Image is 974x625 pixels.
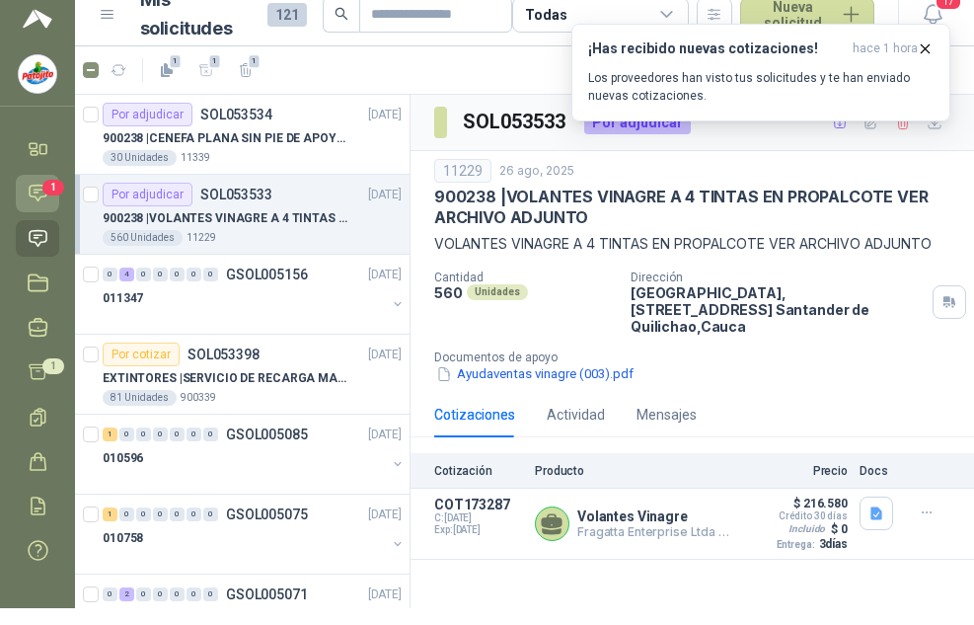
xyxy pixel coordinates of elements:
img: Company Logo [19,55,56,93]
button: 1 [151,54,183,86]
span: hace 1 hora [853,40,918,57]
p: GSOL005085 [226,428,308,441]
p: 11339 [181,150,210,166]
p: SOL053533 [200,188,272,201]
p: VOLANTES VINAGRE A 4 TINTAS EN PROPALCOTE VER ARCHIVO ADJUNTO [434,233,950,255]
div: Por adjudicar [103,103,192,126]
p: Fragatta Enterprise Ltda [577,524,737,540]
div: 81 Unidades [103,390,177,406]
div: Unidades [467,284,528,300]
div: 560 Unidades [103,230,183,246]
div: Mensajes [637,404,697,426]
div: 0 [119,428,134,441]
p: Crédito 30 días [779,510,848,521]
div: Cotizaciones [434,404,515,426]
span: 1 [248,53,262,69]
p: COT173287 [434,497,523,512]
div: 0 [153,268,168,281]
p: Los proveedores han visto tus solicitudes y te han enviado nuevas cotizaciones. [588,69,934,105]
p: 010596 [103,449,143,468]
p: GSOL005156 [226,268,308,281]
span: Exp: [DATE] [434,524,523,536]
p: Docs [860,464,899,478]
p: GSOL005071 [226,587,308,601]
p: 900238 | VOLANTES VINAGRE A 4 TINTAS EN PROPALCOTE VER ARCHIVO ADJUNTO [103,209,348,228]
p: $ 216.580 [793,497,848,510]
div: 11229 [434,159,491,183]
a: 1 [16,175,59,211]
p: 900238 | VOLANTES VINAGRE A 4 TINTAS EN PROPALCOTE VER ARCHIVO ADJUNTO [434,187,950,229]
div: 0 [153,428,168,441]
div: Por cotizar [103,343,180,366]
p: EXTINTORES | SERVICIO DE RECARGA MANTENIMIENTO Y PRESTAMOS DE EXTINTORES [103,369,348,388]
p: 011347 [103,289,143,308]
p: 11229 [187,230,216,246]
p: 560 [434,284,463,301]
a: Por adjudicarSOL053534[DATE] 900238 |CENEFA PLANA SIN PIE DE APOYO DE ACUERDO A LA IMAGEN ADJUNTA... [75,95,410,175]
span: C: [DATE] [434,512,523,524]
div: Actividad [547,404,605,426]
span: 1 [42,358,64,374]
p: Cotización [434,464,523,478]
div: Todas [525,4,566,26]
span: 1 [42,180,64,195]
p: 3 días [819,537,848,551]
p: Volantes Vinagre [577,508,737,524]
button: 1 [190,54,222,86]
span: Entrega: [777,539,815,550]
div: 0 [203,587,218,601]
div: 0 [153,587,168,601]
div: 30 Unidades [103,150,177,166]
div: 0 [103,268,117,281]
a: Por adjudicarSOL053533[DATE] 900238 |VOLANTES VINAGRE A 4 TINTAS EN PROPALCOTE VER ARCHIVO ADJUNT... [75,175,410,255]
div: 0 [153,508,168,521]
div: 0 [170,268,185,281]
div: 0 [136,428,151,441]
div: 0 [187,268,201,281]
a: 1 [16,353,59,390]
div: 0 [203,428,218,441]
p: [DATE] [368,426,402,444]
p: 900339 [181,390,216,406]
div: 0 [136,587,151,601]
p: [DATE] [368,586,402,604]
button: ¡Has recibido nuevas cotizaciones!hace 1 hora Los proveedores han visto tus solicitudes y te han ... [571,24,950,121]
p: 26 ago, 2025 [499,162,574,181]
div: 0 [170,587,185,601]
div: 2 [119,587,134,601]
p: SOL053534 [200,108,272,121]
img: Logo peakr [23,7,52,31]
div: Por adjudicar [103,183,192,206]
p: Precio [749,464,848,478]
div: 0 [187,587,201,601]
span: 1 [169,53,183,69]
div: 0 [170,428,185,441]
p: Documentos de apoyo [434,351,966,364]
p: GSOL005075 [226,508,308,521]
div: 0 [170,508,185,521]
div: 0 [136,508,151,521]
span: search [335,7,348,21]
h3: SOL053533 [463,107,568,137]
div: 0 [119,508,134,521]
div: 0 [203,268,218,281]
div: 1 [103,508,117,521]
div: 4 [119,268,134,281]
a: Por cotizarSOL053398[DATE] EXTINTORES |SERVICIO DE RECARGA MANTENIMIENTO Y PRESTAMOS DE EXTINTORE... [75,335,410,415]
button: 1 [230,54,262,86]
div: 0 [187,508,201,521]
a: 1 0 0 0 0 0 0 GSOL005075[DATE] 010758 [103,503,406,566]
div: 0 [203,508,218,521]
span: 1 [208,53,222,69]
p: [DATE] [368,266,402,284]
p: $ 0 [831,522,848,536]
p: Cantidad [434,271,615,284]
div: 0 [187,428,201,441]
p: [DATE] [368,106,402,124]
a: 1 0 0 0 0 0 0 GSOL005085[DATE] 010596 [103,423,406,486]
a: 0 4 0 0 0 0 0 GSOL005156[DATE] 011347 [103,263,406,326]
p: Dirección [631,271,925,284]
span: 121 [267,3,307,27]
p: Producto [535,464,737,478]
p: 900238 | CENEFA PLANA SIN PIE DE APOYO DE ACUERDO A LA IMAGEN ADJUNTA [103,129,348,148]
